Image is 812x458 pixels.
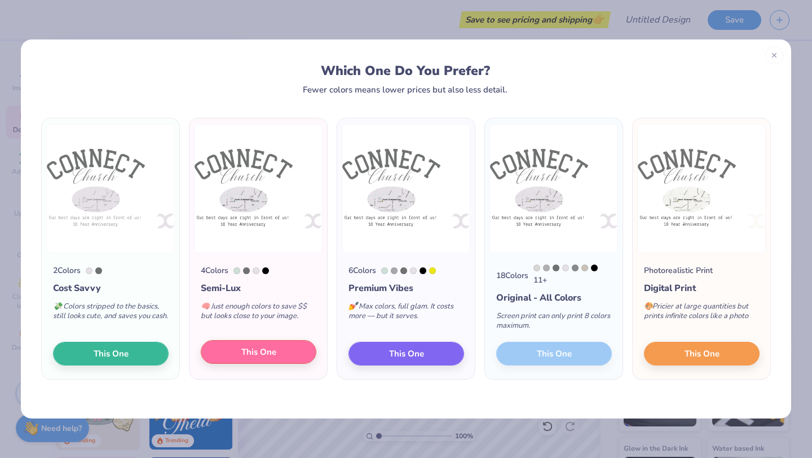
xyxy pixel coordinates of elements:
[429,267,436,274] div: 395 C
[420,267,426,274] div: Black
[53,301,62,311] span: 💸
[637,124,766,253] img: Photorealistic preview
[496,270,528,281] div: 18 Colors
[233,267,240,274] div: 621 C
[348,265,376,276] div: 6 Colors
[94,347,129,360] span: This One
[262,267,269,274] div: Black
[253,267,259,274] div: 663 C
[53,295,169,332] div: Colors stripped to the basics, still looks cute, and saves you cash.
[644,301,653,311] span: 🎨
[194,124,323,253] img: 4 color option
[644,342,760,365] button: This One
[348,301,358,311] span: 💅
[533,265,540,271] div: Cool Gray 1 C
[391,267,398,274] div: Cool Gray 6 C
[201,295,316,332] div: Just enough colors to save $$ but looks close to your image.
[644,295,760,332] div: Pricier at large quantities but prints infinite colors like a photo
[685,347,720,360] span: This One
[241,346,276,359] span: This One
[53,342,169,365] button: This One
[53,281,169,295] div: Cost Savvy
[489,124,618,253] img: 18 color option
[581,265,588,271] div: Warm Gray 2 C
[303,85,507,94] div: Fewer colors means lower prices but also less detail.
[591,265,598,271] div: Black
[381,267,388,274] div: 621 C
[496,291,612,305] div: Original - All Colors
[348,281,464,295] div: Premium Vibes
[243,267,250,274] div: 424 C
[389,347,424,360] span: This One
[53,265,81,276] div: 2 Colors
[46,124,175,253] img: 2 color option
[201,265,228,276] div: 4 Colors
[348,342,464,365] button: This One
[644,265,713,276] div: Photorealistic Print
[543,265,550,271] div: Cool Gray 5 C
[496,305,612,342] div: Screen print can only print 8 colors maximum.
[201,340,316,364] button: This One
[572,265,579,271] div: Cool Gray 8 C
[562,265,569,271] div: 663 C
[533,265,612,286] div: 11 +
[201,301,210,311] span: 🧠
[410,267,417,274] div: 663 C
[201,281,316,295] div: Semi-Lux
[348,295,464,332] div: Max colors, full glam. It costs more — but it serves.
[553,265,559,271] div: 424 C
[86,267,92,274] div: 663 C
[52,63,760,78] div: Which One Do You Prefer?
[644,281,760,295] div: Digital Print
[342,124,470,253] img: 6 color option
[400,267,407,274] div: 424 C
[95,267,102,274] div: 424 C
